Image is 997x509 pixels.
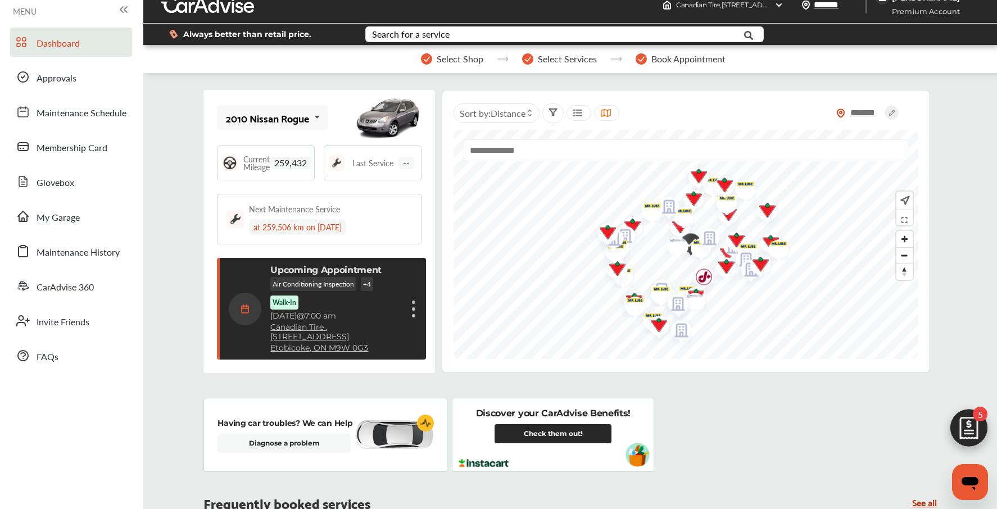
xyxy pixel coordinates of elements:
span: -- [398,157,414,169]
div: Map marker [643,274,671,310]
img: logo-canadian-tire.png [752,227,782,261]
span: Glovebox [37,176,74,190]
span: Canadian Tire , [STREET_ADDRESS] Etobicoke , ON M9W 0G3 [676,1,866,9]
img: instacart-vehicle.0979a191.svg [626,443,650,467]
span: Select Services [538,54,597,64]
img: logo-canadian-tire.png [677,280,707,314]
img: stepper-checkmark.b5569197.svg [421,53,432,65]
a: Maintenance Schedule [10,97,132,126]
a: Check them out! [495,424,611,443]
div: Map marker [706,170,734,203]
div: Map marker [663,315,691,350]
img: stepper-checkmark.b5569197.svg [636,53,647,65]
img: empty_shop_logo.394c5474.svg [659,288,689,324]
div: Map marker [600,233,628,260]
div: Map marker [680,161,708,194]
div: Map marker [635,306,663,333]
div: 2010 Nissan Rogue [226,112,309,124]
img: diagnose-vehicle.c84bcb0a.svg [355,420,433,450]
div: Map marker [589,217,617,251]
img: logo-canadian-tire.png [661,211,691,244]
img: steering_logo [222,155,238,171]
span: 7:00 am [305,311,336,321]
span: Book Appointment [651,54,726,64]
span: Membership Card [37,141,107,156]
div: Map marker [727,244,755,279]
div: Map marker [729,237,758,263]
img: logo-canadian-tire.png [718,225,747,258]
a: Glovebox [10,167,132,196]
img: logo-canadian-tire.png [710,198,740,232]
a: CarAdvise 360 [10,271,132,301]
div: Map marker [715,231,743,266]
img: empty_shop_logo.394c5474.svg [727,244,757,279]
img: stepper-arrow.e24c07c6.svg [610,57,622,61]
img: GM+NFMP.png [676,287,706,309]
img: empty_shop_logo.394c5474.svg [691,222,720,258]
div: Map marker [676,287,704,309]
span: @ [297,311,305,321]
div: Map marker [659,288,687,324]
p: Walk-In [273,298,296,307]
img: logo-jiffylube.png [685,261,715,297]
div: Map marker [645,279,673,301]
a: FAQs [10,341,132,370]
div: Map marker [669,279,697,306]
span: 259,432 [270,157,311,169]
img: empty_shop_logo.394c5474.svg [643,274,673,310]
img: GM+NFMP.png [659,231,689,253]
img: header-home-logo.8d720a4f.svg [663,1,672,10]
img: logo-mr-lube.png [669,279,699,306]
img: empty_shop_logo.394c5474.svg [663,315,692,350]
div: Map marker [675,183,703,217]
img: header-down-arrow.9dd2ce7d.svg [774,1,783,10]
span: Maintenance Schedule [37,106,126,121]
div: Map marker [633,196,661,223]
img: location_vector_orange.38f05af8.svg [836,108,845,118]
span: Invite Friends [37,315,89,330]
span: Always better than retail price. [183,30,311,38]
span: MENU [13,7,37,16]
button: Zoom out [896,247,913,263]
img: logo-mr-lube.png [635,306,664,333]
img: cardiogram-logo.18e20815.svg [417,415,434,431]
img: maintenance_logo [226,210,244,228]
span: Premium Account [877,6,968,17]
a: See all [912,497,937,507]
canvas: Map [454,130,918,359]
img: logo-canadian-tire.png [742,249,772,283]
img: stepper-checkmark.b5569197.svg [522,53,533,65]
div: Map marker [752,227,780,261]
span: Sort by : [460,107,525,120]
div: Map marker [732,254,760,289]
img: logo-canadian-tire.png [749,195,778,229]
span: 5 [973,407,987,421]
p: Frequently booked services [203,497,370,508]
a: Dashboard [10,28,132,57]
img: logo-canadian-tire.png [708,251,737,285]
img: logo-canadian-tire.png [589,217,619,251]
span: Maintenance History [37,246,120,260]
img: logo-mr-lube.png [617,290,646,317]
div: Map marker [597,237,625,263]
img: logo-mr-lube.png [760,234,790,261]
img: maintenance_logo [329,155,345,171]
a: My Garage [10,202,132,231]
p: Upcoming Appointment [270,265,382,275]
img: logo-canadian-tire.png [615,285,645,319]
img: location_vector.a44bc228.svg [801,1,810,10]
span: Last Service [352,159,393,167]
div: Map marker [650,191,678,226]
button: Reset bearing to north [896,263,913,280]
div: Map marker [640,310,668,343]
div: Map marker [642,279,670,306]
div: at 259,506 km on [DATE] [249,219,346,235]
div: Map marker [599,253,627,287]
img: logo-mr-lube.png [727,174,756,201]
div: Map marker [709,238,737,271]
img: empty_shop_logo.394c5474.svg [606,220,636,256]
a: Approvals [10,62,132,92]
img: logo-canadian-tire.png [709,238,739,271]
img: logo-mr-lube.png [633,196,663,223]
img: logo-canadian-tire.png [675,183,705,217]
